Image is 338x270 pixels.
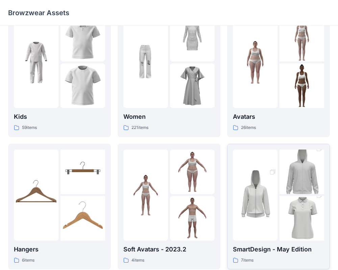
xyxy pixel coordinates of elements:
p: 7 items [241,257,254,264]
img: folder 2 [61,17,105,61]
img: folder 1 [233,40,277,85]
img: folder 3 [61,63,105,108]
img: folder 1 [233,162,277,228]
img: folder 3 [280,185,324,252]
p: Browzwear Assets [8,8,69,18]
img: folder 2 [61,150,105,194]
img: folder 3 [280,63,324,108]
a: folder 1folder 2folder 3Hangers6items [8,144,111,270]
p: Avatars [233,112,324,122]
p: 6 items [22,257,34,264]
img: folder 1 [123,173,168,217]
img: folder 1 [123,40,168,85]
img: folder 3 [61,196,105,241]
a: folder 1folder 2folder 3Women221items [118,11,220,137]
p: 59 items [22,124,37,131]
img: folder 2 [280,138,324,205]
p: 26 items [241,124,256,131]
p: Soft Avatars - 2023.2 [123,245,215,254]
img: folder 1 [14,173,58,217]
a: folder 1folder 2folder 3Avatars26items [227,11,330,137]
a: folder 1folder 2folder 3Kids59items [8,11,111,137]
p: Kids [14,112,105,122]
img: folder 1 [14,40,58,85]
p: Women [123,112,215,122]
img: folder 2 [280,17,324,61]
p: 221 items [131,124,148,131]
a: folder 1folder 2folder 3Soft Avatars - 2023.24items [118,144,220,270]
img: folder 2 [170,150,215,194]
p: SmartDesign - May Edition [233,245,324,254]
img: folder 2 [170,17,215,61]
img: folder 3 [170,196,215,241]
a: folder 1folder 2folder 3SmartDesign - May Edition7items [227,144,330,270]
p: 4 items [131,257,144,264]
p: Hangers [14,245,105,254]
img: folder 3 [170,63,215,108]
